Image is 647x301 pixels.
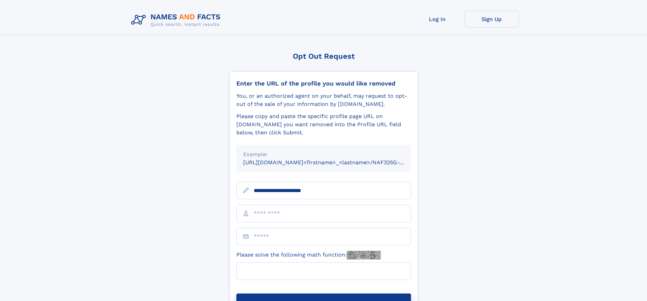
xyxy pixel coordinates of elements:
div: Example: [243,150,404,158]
label: Please solve the following math function: [236,251,381,260]
div: You, or an authorized agent on your behalf, may request to opt-out of the sale of your informatio... [236,92,411,108]
div: Enter the URL of the profile you would like removed [236,80,411,87]
img: Logo Names and Facts [128,11,226,29]
a: Sign Up [465,11,519,27]
div: Opt Out Request [229,52,418,60]
small: [URL][DOMAIN_NAME]<firstname>_<lastname>/NAF325G-xxxxxxxx [243,159,424,166]
div: Please copy and paste the specific profile page URL on [DOMAIN_NAME] you want removed into the Pr... [236,112,411,137]
a: Log In [410,11,465,27]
